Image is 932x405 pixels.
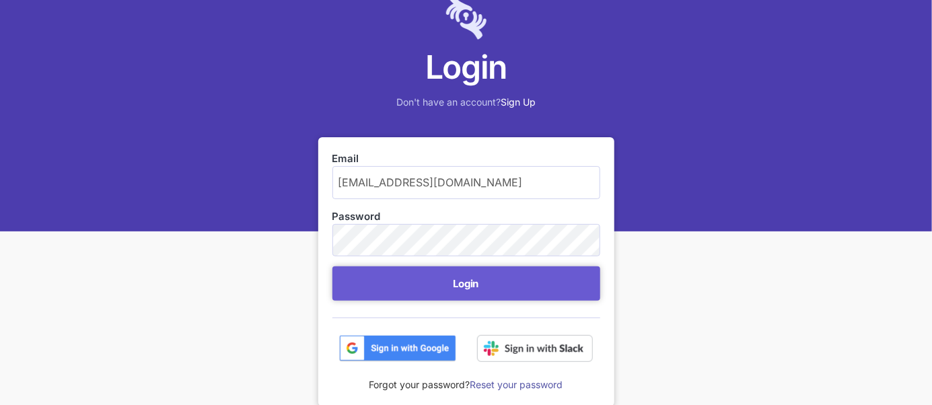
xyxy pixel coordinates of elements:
[332,151,600,166] label: Email
[477,335,593,362] img: Sign in with Slack
[470,379,563,390] a: Reset your password
[332,266,600,301] button: Login
[339,335,456,362] img: btn_google_signin_dark_normal_web@2x-02e5a4921c5dab0481f19210d7229f84a41d9f18e5bdafae021273015eeb...
[332,362,600,392] div: Forgot your password?
[501,96,536,108] a: Sign Up
[865,338,916,389] iframe: Drift Widget Chat Controller
[332,209,600,224] label: Password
